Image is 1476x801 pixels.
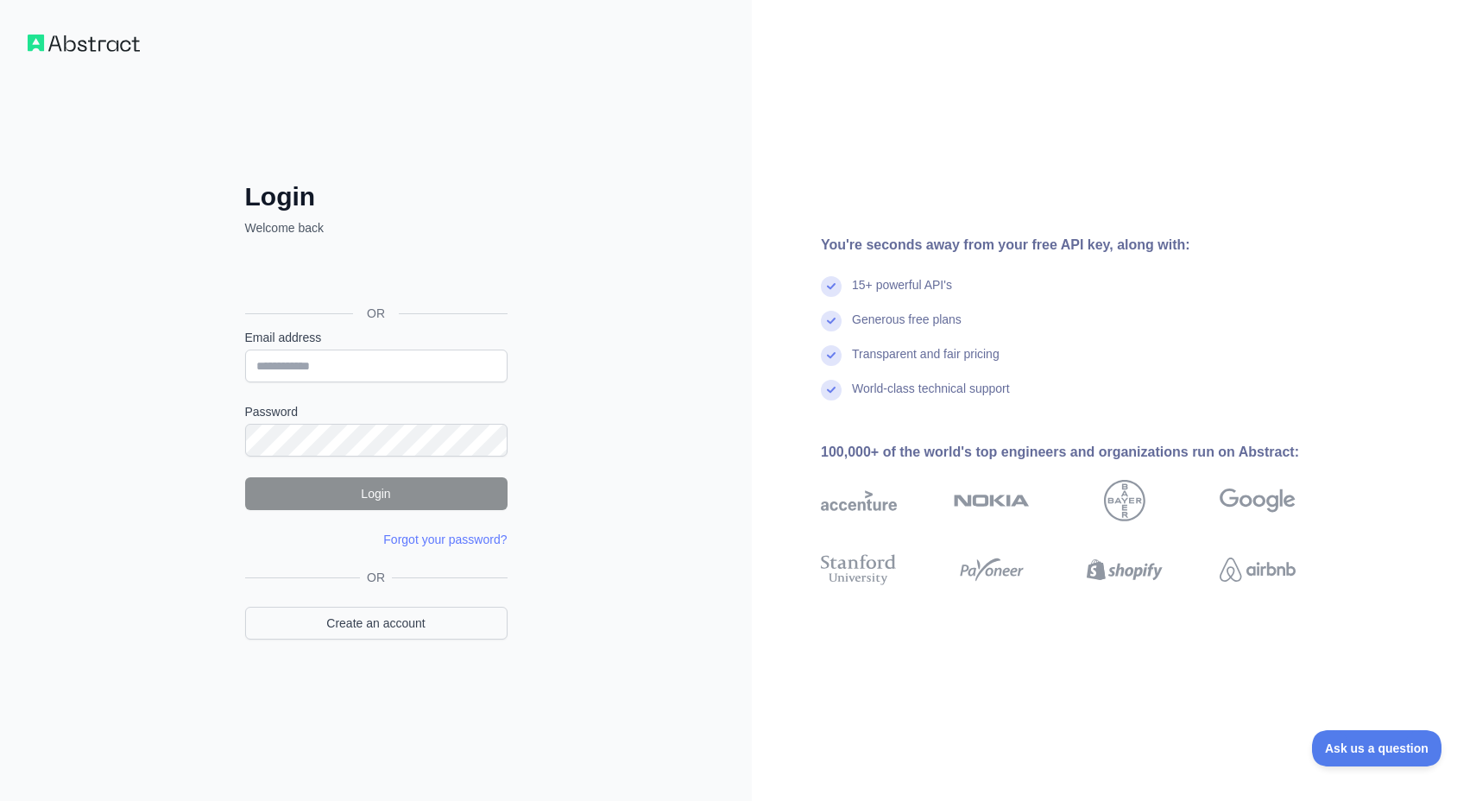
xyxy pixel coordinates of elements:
[245,219,508,237] p: Welcome back
[1104,480,1145,521] img: bayer
[821,311,842,331] img: check mark
[237,255,513,293] iframe: Sign in with Google Button
[852,276,952,311] div: 15+ powerful API's
[821,235,1351,255] div: You're seconds away from your free API key, along with:
[1220,480,1296,521] img: google
[852,311,962,345] div: Generous free plans
[245,477,508,510] button: Login
[821,345,842,366] img: check mark
[821,442,1351,463] div: 100,000+ of the world's top engineers and organizations run on Abstract:
[821,380,842,400] img: check mark
[360,569,392,586] span: OR
[28,35,140,52] img: Workflow
[245,255,504,293] div: Sign in with Google. Opens in new tab
[245,607,508,640] a: Create an account
[852,380,1010,414] div: World-class technical support
[383,533,507,546] a: Forgot your password?
[245,329,508,346] label: Email address
[1312,730,1441,766] iframe: Toggle Customer Support
[245,403,508,420] label: Password
[245,181,508,212] h2: Login
[821,551,897,589] img: stanford university
[353,305,399,322] span: OR
[821,276,842,297] img: check mark
[1220,551,1296,589] img: airbnb
[821,480,897,521] img: accenture
[954,480,1030,521] img: nokia
[954,551,1030,589] img: payoneer
[1087,551,1163,589] img: shopify
[852,345,1000,380] div: Transparent and fair pricing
